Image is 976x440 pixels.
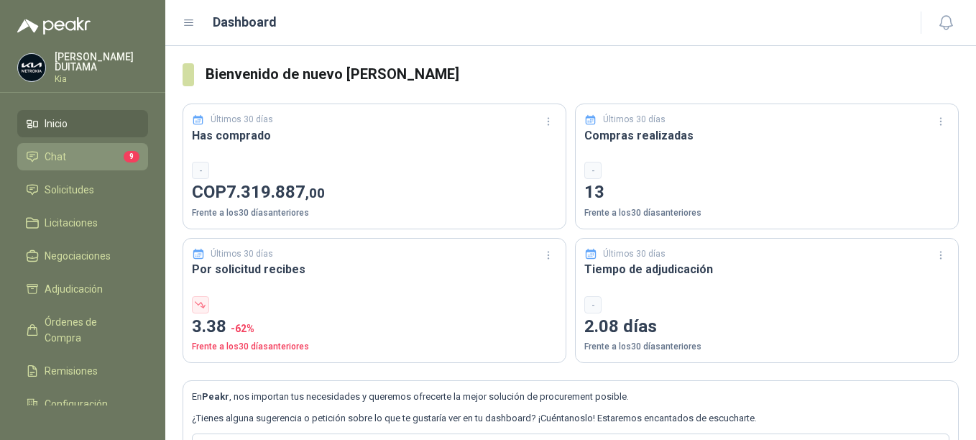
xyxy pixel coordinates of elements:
span: Solicitudes [45,182,94,198]
a: Adjudicación [17,275,148,303]
span: Adjudicación [45,281,103,297]
p: Últimos 30 días [211,247,273,261]
a: Configuración [17,390,148,418]
p: Últimos 30 días [603,113,666,127]
p: Últimos 30 días [211,113,273,127]
a: Negociaciones [17,242,148,270]
span: Inicio [45,116,68,132]
a: Remisiones [17,357,148,385]
p: ¿Tienes alguna sugerencia o petición sobre lo que te gustaría ver en tu dashboard? ¡Cuéntanoslo! ... [192,411,949,426]
a: Chat9 [17,143,148,170]
a: Licitaciones [17,209,148,237]
h3: Por solicitud recibes [192,260,557,278]
span: Negociaciones [45,248,111,264]
p: COP [192,179,557,206]
span: Chat [45,149,66,165]
h3: Has comprado [192,127,557,145]
a: Solicitudes [17,176,148,203]
p: Frente a los 30 días anteriores [192,206,557,220]
p: Frente a los 30 días anteriores [584,206,949,220]
span: ,00 [305,185,325,201]
div: - [584,162,602,179]
span: Órdenes de Compra [45,314,134,346]
span: -62 % [231,323,254,334]
span: Licitaciones [45,215,98,231]
p: Frente a los 30 días anteriores [584,340,949,354]
a: Inicio [17,110,148,137]
span: 7.319.887 [226,182,325,202]
h1: Dashboard [213,12,277,32]
div: - [192,162,209,179]
p: 13 [584,179,949,206]
div: - [584,296,602,313]
span: Remisiones [45,363,98,379]
p: 3.38 [192,313,557,341]
img: Company Logo [18,54,45,81]
h3: Tiempo de adjudicación [584,260,949,278]
img: Logo peakr [17,17,91,35]
p: Kia [55,75,148,83]
p: 2.08 días [584,313,949,341]
p: Últimos 30 días [603,247,666,261]
h3: Compras realizadas [584,127,949,145]
p: [PERSON_NAME] DUITAMA [55,52,148,72]
span: 9 [124,151,139,162]
a: Órdenes de Compra [17,308,148,352]
span: Configuración [45,396,108,412]
b: Peakr [202,391,229,402]
p: En , nos importan tus necesidades y queremos ofrecerte la mejor solución de procurement posible. [192,390,949,404]
p: Frente a los 30 días anteriores [192,340,557,354]
h3: Bienvenido de nuevo [PERSON_NAME] [206,63,959,86]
